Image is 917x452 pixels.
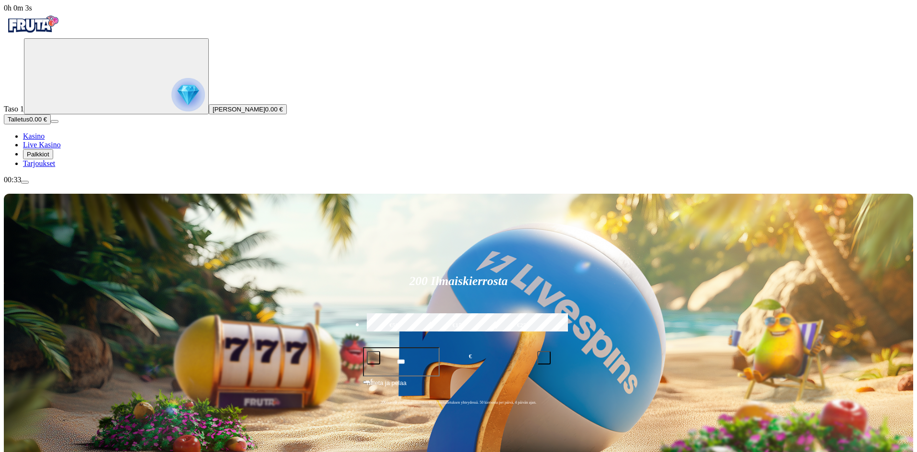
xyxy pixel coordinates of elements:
[23,159,55,167] a: Tarjoukset
[4,105,24,113] span: Taso 1
[366,378,407,396] span: Talleta ja pelaa
[4,176,21,184] span: 00:33
[4,12,61,36] img: Fruta
[171,78,205,111] img: reward progress
[4,30,61,38] a: Fruta
[8,116,29,123] span: Talletus
[4,132,913,168] nav: Main menu
[24,38,209,114] button: reward progress
[363,378,555,396] button: Talleta ja pelaa
[265,106,283,113] span: 0.00 €
[51,120,58,123] button: menu
[23,141,61,149] a: Live Kasino
[213,106,265,113] span: [PERSON_NAME]
[469,352,472,361] span: €
[4,114,51,124] button: Talletusplus icon0.00 €
[493,312,553,340] label: €250
[29,116,47,123] span: 0.00 €
[23,132,45,140] a: Kasino
[21,181,29,184] button: menu
[4,12,913,168] nav: Primary
[364,312,424,340] label: €50
[4,4,32,12] span: user session time
[367,351,380,364] button: minus icon
[429,312,488,340] label: €150
[371,377,374,383] span: €
[537,351,551,364] button: plus icon
[27,151,49,158] span: Palkkiot
[23,149,53,159] button: Palkkiot
[209,104,287,114] button: [PERSON_NAME]0.00 €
